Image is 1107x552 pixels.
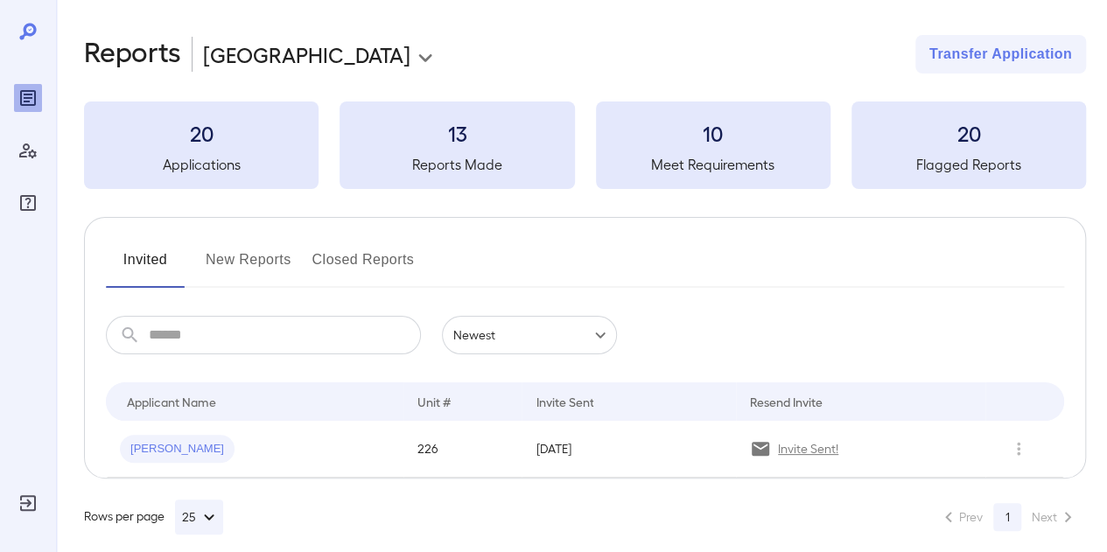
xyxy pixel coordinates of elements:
[14,189,42,217] div: FAQ
[851,119,1086,147] h3: 20
[536,391,593,412] div: Invite Sent
[417,391,451,412] div: Unit #
[993,503,1021,531] button: page 1
[778,440,838,458] p: Invite Sent!
[312,246,415,288] button: Closed Reports
[84,500,223,535] div: Rows per page
[1005,435,1033,463] button: Row Actions
[596,119,830,147] h3: 10
[403,421,522,478] td: 226
[750,391,823,412] div: Resend Invite
[203,40,410,68] p: [GEOGRAPHIC_DATA]
[175,500,223,535] button: 25
[340,119,574,147] h3: 13
[14,489,42,517] div: Log Out
[340,154,574,175] h5: Reports Made
[930,503,1086,531] nav: pagination navigation
[14,136,42,164] div: Manage Users
[127,391,216,412] div: Applicant Name
[84,35,181,73] h2: Reports
[84,154,319,175] h5: Applications
[84,119,319,147] h3: 20
[442,316,617,354] div: Newest
[851,154,1086,175] h5: Flagged Reports
[206,246,291,288] button: New Reports
[14,84,42,112] div: Reports
[84,101,1086,189] summary: 20Applications13Reports Made10Meet Requirements20Flagged Reports
[596,154,830,175] h5: Meet Requirements
[915,35,1086,73] button: Transfer Application
[522,421,736,478] td: [DATE]
[106,246,185,288] button: Invited
[120,441,235,458] span: [PERSON_NAME]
